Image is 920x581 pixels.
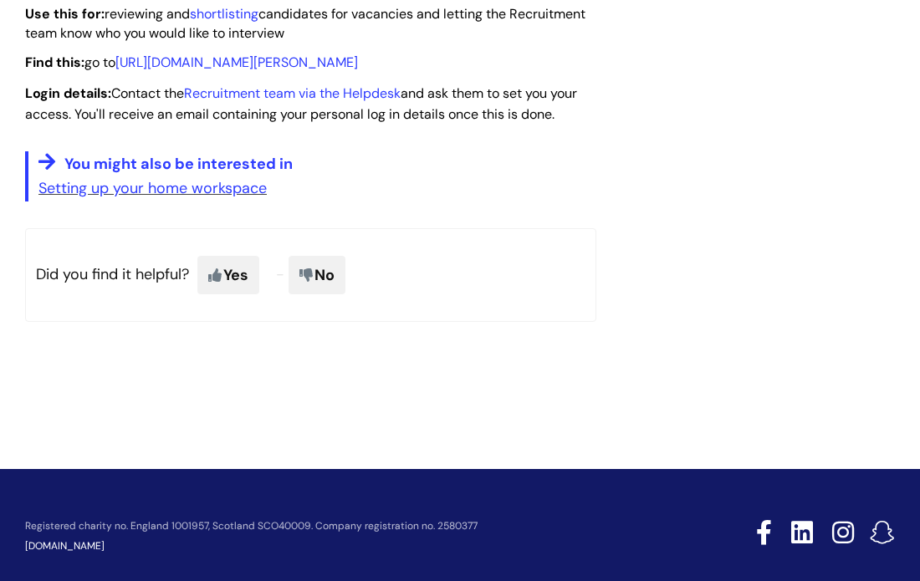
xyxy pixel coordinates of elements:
a: Setting up your home workspace [38,178,267,198]
strong: Find this: [25,54,84,71]
strong: Use this for: [25,5,105,23]
a: shortlisting [190,5,258,23]
span: Yes [197,256,259,294]
a: [DOMAIN_NAME] [25,539,105,553]
span: No [289,256,345,294]
p: Registered charity no. England 1001957, Scotland SCO40009. Company registration no. 2580377 [25,521,672,532]
span: You might also be interested in [64,154,293,174]
strong: Login details: [25,84,111,102]
p: Did you find it helpful? [25,228,596,322]
a: [URL][DOMAIN_NAME][PERSON_NAME] [115,54,358,71]
span: reviewing and candidates for vacancies and letting the Recruitment team know who you would like t... [25,5,585,41]
span: Contact the and ask them to set you your access. You'll receive an email containing your personal... [25,84,577,123]
span: go to [25,54,358,71]
a: Recruitment team via the Helpdesk [184,84,401,102]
